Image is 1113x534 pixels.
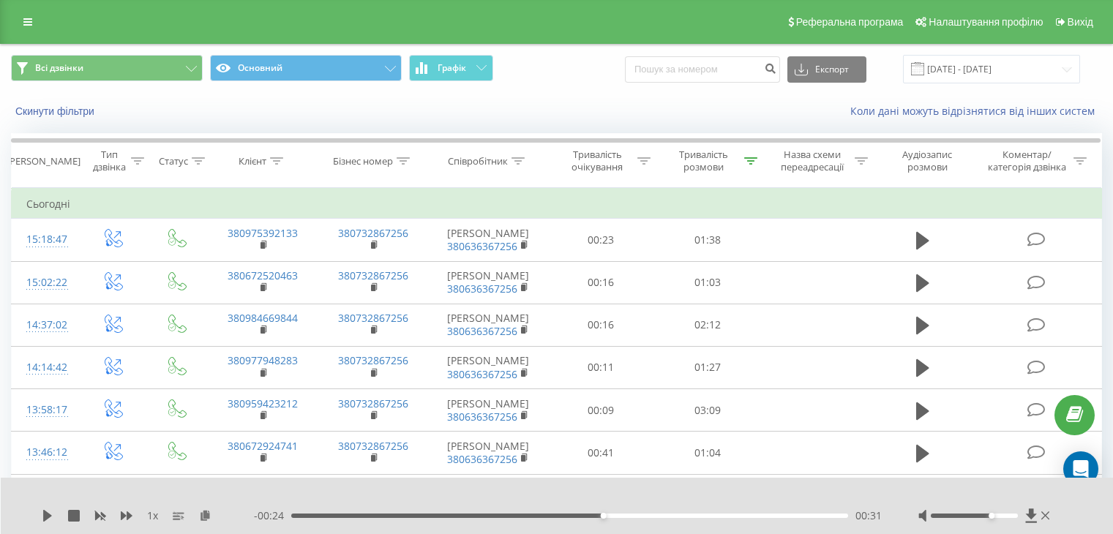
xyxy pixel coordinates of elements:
[654,389,760,432] td: 03:09
[26,438,65,467] div: 13:46:12
[147,508,158,523] span: 1 x
[548,346,654,388] td: 00:11
[796,16,904,28] span: Реферальна програма
[1068,16,1093,28] span: Вихід
[447,410,517,424] a: 380636367256
[228,439,298,453] a: 380672924741
[548,432,654,474] td: 00:41
[429,432,548,474] td: [PERSON_NAME]
[654,304,760,346] td: 02:12
[429,261,548,304] td: [PERSON_NAME]
[338,311,408,325] a: 380732867256
[429,474,548,516] td: [PERSON_NAME]
[654,346,760,388] td: 01:27
[548,304,654,346] td: 00:16
[654,261,760,304] td: 01:03
[447,239,517,253] a: 380636367256
[787,56,866,83] button: Експорт
[429,304,548,346] td: [PERSON_NAME]
[338,396,408,410] a: 380732867256
[561,148,634,173] div: Тривалість очікування
[92,148,127,173] div: Тип дзвінка
[239,155,266,168] div: Клієнт
[984,148,1070,173] div: Коментар/категорія дзвінка
[228,268,298,282] a: 380672520463
[26,396,65,424] div: 13:58:17
[447,282,517,296] a: 380636367256
[409,55,493,81] button: Графік
[548,219,654,261] td: 00:23
[228,311,298,325] a: 380984669844
[228,353,298,367] a: 380977948283
[26,353,65,382] div: 14:14:42
[447,452,517,466] a: 380636367256
[447,324,517,338] a: 380636367256
[448,155,508,168] div: Співробітник
[989,513,994,519] div: Accessibility label
[26,268,65,297] div: 15:02:22
[338,268,408,282] a: 380732867256
[654,219,760,261] td: 01:38
[885,148,970,173] div: Аудіозапис розмови
[774,148,851,173] div: Назва схеми переадресації
[210,55,402,81] button: Основний
[438,63,466,73] span: Графік
[625,56,780,83] input: Пошук за номером
[228,226,298,240] a: 380975392133
[338,226,408,240] a: 380732867256
[12,189,1102,219] td: Сьогодні
[254,508,291,523] span: - 00:24
[333,155,393,168] div: Бізнес номер
[429,346,548,388] td: [PERSON_NAME]
[35,62,83,74] span: Всі дзвінки
[26,311,65,339] div: 14:37:02
[228,396,298,410] a: 380959423212
[159,155,188,168] div: Статус
[7,155,80,168] div: [PERSON_NAME]
[26,225,65,254] div: 15:18:47
[447,367,517,381] a: 380636367256
[338,439,408,453] a: 380732867256
[929,16,1043,28] span: Налаштування профілю
[548,389,654,432] td: 00:09
[429,219,548,261] td: [PERSON_NAME]
[667,148,741,173] div: Тривалість розмови
[548,261,654,304] td: 00:16
[548,474,654,516] td: 00:15
[855,508,882,523] span: 00:31
[654,432,760,474] td: 01:04
[601,513,607,519] div: Accessibility label
[850,104,1102,118] a: Коли дані можуть відрізнятися вiд інших систем
[11,55,203,81] button: Всі дзвінки
[429,389,548,432] td: [PERSON_NAME]
[654,474,760,516] td: 01:12
[338,353,408,367] a: 380732867256
[1063,451,1098,486] div: Open Intercom Messenger
[11,105,102,118] button: Скинути фільтри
